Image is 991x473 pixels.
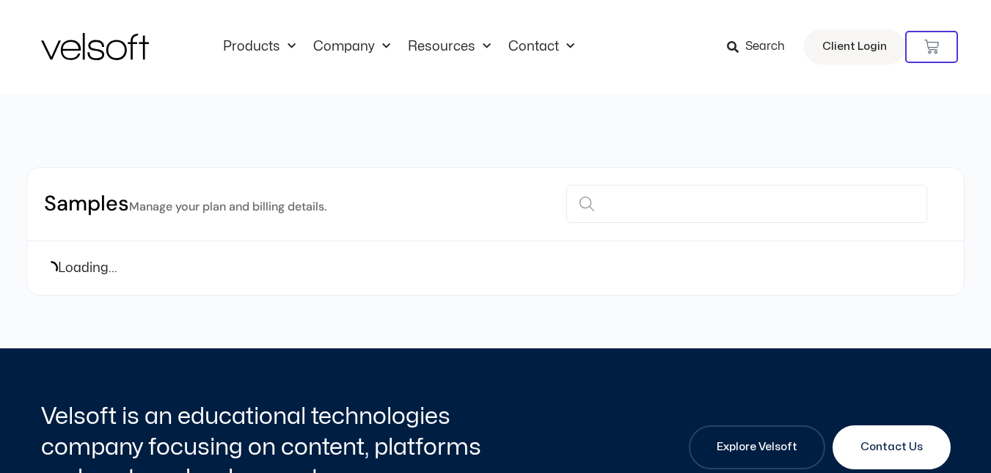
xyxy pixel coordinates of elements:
[399,39,500,55] a: ResourcesMenu Toggle
[44,190,326,219] h2: Samples
[214,39,583,55] nav: Menu
[304,39,399,55] a: CompanyMenu Toggle
[689,425,825,469] a: Explore Velsoft
[745,37,785,56] span: Search
[41,33,149,60] img: Velsoft Training Materials
[58,258,117,278] span: Loading...
[727,34,795,59] a: Search
[860,439,923,456] span: Contact Us
[822,37,887,56] span: Client Login
[500,39,583,55] a: ContactMenu Toggle
[804,29,905,65] a: Client Login
[129,199,326,214] small: Manage your plan and billing details.
[214,39,304,55] a: ProductsMenu Toggle
[717,439,797,456] span: Explore Velsoft
[833,425,951,469] a: Contact Us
